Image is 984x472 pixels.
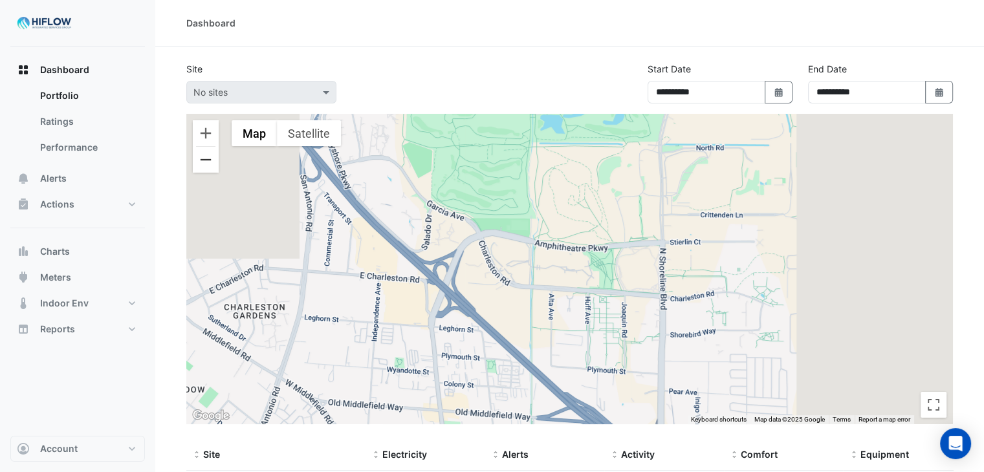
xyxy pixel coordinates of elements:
button: Zoom in [193,120,219,146]
button: Alerts [10,166,145,191]
button: Actions [10,191,145,217]
div: Open Intercom Messenger [940,428,971,459]
label: Site [186,62,202,76]
span: Map data ©2025 Google [754,416,825,423]
span: Dashboard [40,63,89,76]
span: Account [40,442,78,455]
span: Electricity [382,449,427,460]
button: Toggle fullscreen view [921,392,946,418]
app-icon: Reports [17,323,30,336]
a: Terms [833,416,851,423]
app-icon: Charts [17,245,30,258]
a: Performance [30,134,145,160]
span: Actions [40,198,74,211]
span: Comfort [741,449,778,460]
a: Open this area in Google Maps (opens a new window) [190,407,232,424]
app-icon: Dashboard [17,63,30,76]
span: Activity [621,449,655,460]
a: Report a map error [858,416,910,423]
app-icon: Alerts [17,172,30,185]
a: Portfolio [30,83,145,109]
a: Ratings [30,109,145,134]
app-icon: Meters [17,271,30,284]
img: Company Logo [16,10,74,36]
span: Site [203,449,220,460]
div: Dashboard [10,83,145,166]
span: Equipment [860,449,908,460]
app-icon: Indoor Env [17,297,30,310]
button: Meters [10,264,145,290]
fa-icon: Select Date [934,87,945,98]
fa-icon: Select Date [773,87,785,98]
button: Indoor Env [10,290,145,316]
button: Dashboard [10,57,145,83]
app-icon: Actions [17,198,30,211]
button: Reports [10,316,145,342]
span: Alerts [502,449,529,460]
button: Keyboard shortcuts [691,415,747,424]
button: Zoom out [193,147,219,173]
img: Google [190,407,232,424]
span: Charts [40,245,70,258]
button: Show satellite imagery [277,120,341,146]
span: Indoor Env [40,297,89,310]
button: Charts [10,239,145,264]
label: End Date [808,62,847,76]
div: Dashboard [186,16,235,30]
span: Alerts [40,172,67,185]
button: Account [10,436,145,462]
button: Show street map [232,120,277,146]
span: Meters [40,271,71,284]
span: Reports [40,323,75,336]
label: Start Date [648,62,691,76]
